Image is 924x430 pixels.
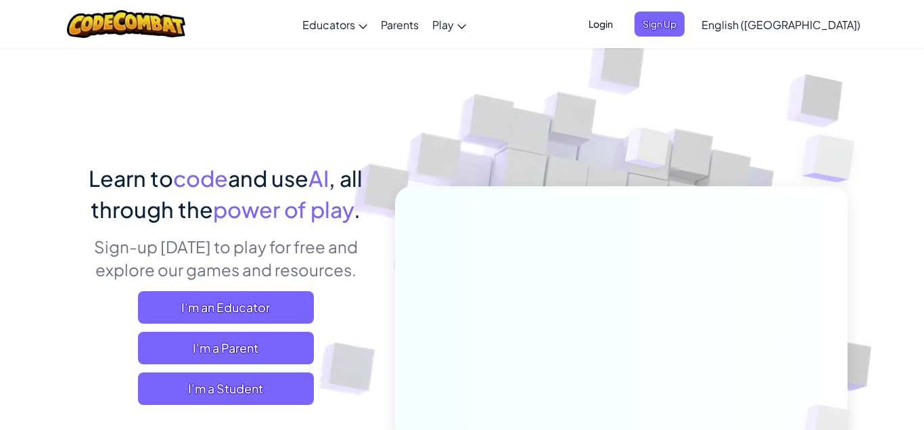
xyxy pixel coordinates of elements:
a: Parents [374,6,425,43]
span: power of play [213,196,354,223]
img: CodeCombat logo [67,10,185,38]
span: . [354,196,361,223]
a: I'm an Educator [138,291,314,324]
a: Educators [296,6,374,43]
img: Overlap cubes [600,101,697,202]
button: Sign Up [634,12,685,37]
span: Learn to [89,165,173,192]
p: Sign-up [DATE] to play for free and explore our games and resources. [76,235,375,281]
a: I'm a Parent [138,332,314,364]
button: Login [580,12,621,37]
span: AI [308,165,329,192]
span: Play [432,18,454,32]
a: English ([GEOGRAPHIC_DATA]) [695,6,867,43]
button: I'm a Student [138,372,314,405]
span: code [173,165,228,192]
span: Educators [302,18,355,32]
img: Overlap cubes [775,102,892,216]
a: Play [425,6,473,43]
span: and use [228,165,308,192]
span: English ([GEOGRAPHIC_DATA]) [701,18,860,32]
